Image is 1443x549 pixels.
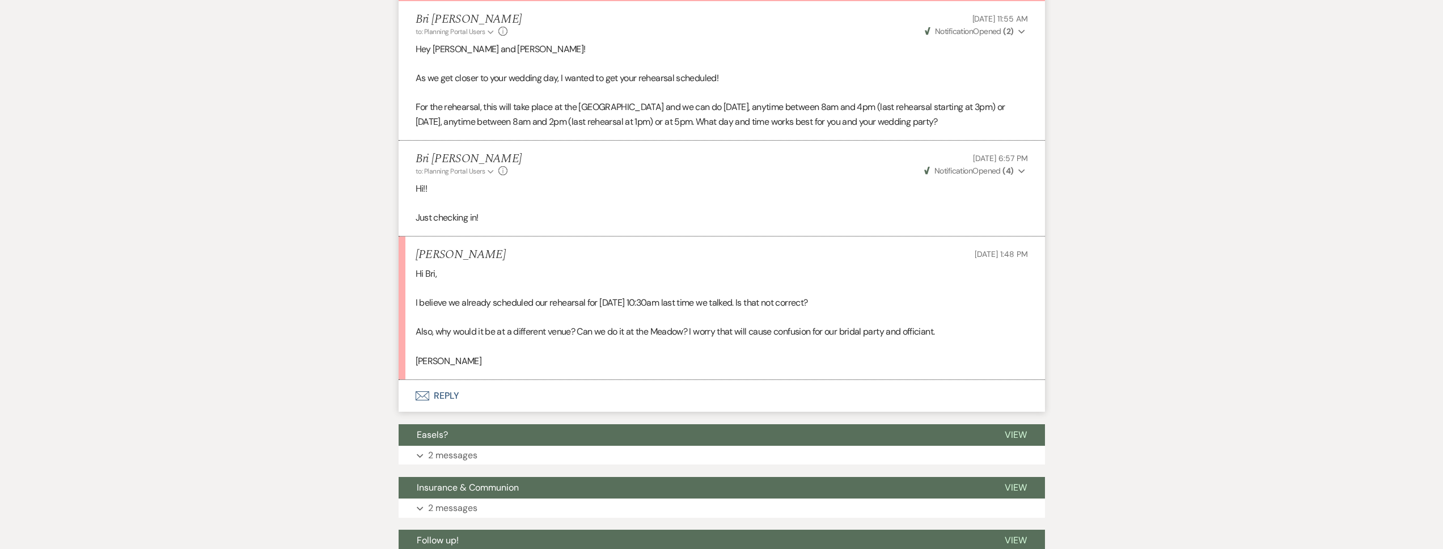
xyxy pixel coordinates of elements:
[416,248,506,262] h5: [PERSON_NAME]
[417,482,519,493] span: Insurance & Communion
[973,153,1027,163] span: [DATE] 6:57 PM
[934,166,972,176] span: Notification
[399,446,1045,465] button: 2 messages
[987,477,1045,499] button: View
[987,424,1045,446] button: View
[416,12,522,27] h5: Bri [PERSON_NAME]
[925,26,1014,36] span: Opened
[416,72,718,84] span: As we get closer to your wedding day, I wanted to get your rehearsal scheduled!
[416,27,496,37] button: to: Planning Portal Users
[1002,166,1013,176] strong: ( 4 )
[399,499,1045,518] button: 2 messages
[399,380,1045,412] button: Reply
[416,181,1028,196] p: Hi!!
[416,267,1028,281] p: Hi Bri,
[399,424,987,446] button: Easels?
[416,166,496,176] button: to: Planning Portal Users
[416,27,485,36] span: to: Planning Portal Users
[1005,482,1027,493] span: View
[416,167,485,176] span: to: Planning Portal Users
[417,429,448,441] span: Easels?
[923,26,1028,37] button: NotificationOpened (2)
[1005,534,1027,546] span: View
[924,166,1014,176] span: Opened
[416,210,1028,225] p: Just checking in!
[428,501,477,516] p: 2 messages
[922,165,1028,177] button: NotificationOpened (4)
[428,448,477,463] p: 2 messages
[416,152,522,166] h5: Bri [PERSON_NAME]
[1003,26,1013,36] strong: ( 2 )
[1005,429,1027,441] span: View
[416,295,1028,310] p: I believe we already scheduled our rehearsal for [DATE] 10:30am last time we talked. Is that not ...
[972,14,1028,24] span: [DATE] 11:55 AM
[416,324,1028,339] p: Also, why would it be at a different venue? Can we do it at the Meadow? I worry that will cause c...
[975,249,1027,259] span: [DATE] 1:48 PM
[416,101,1005,128] span: For the rehearsal, this will take place at the [GEOGRAPHIC_DATA] and we can do [DATE], anytime be...
[416,354,1028,369] p: [PERSON_NAME]
[935,26,973,36] span: Notification
[416,43,586,55] span: Hey [PERSON_NAME] and [PERSON_NAME]!
[417,534,459,546] span: Follow up!
[399,477,987,499] button: Insurance & Communion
